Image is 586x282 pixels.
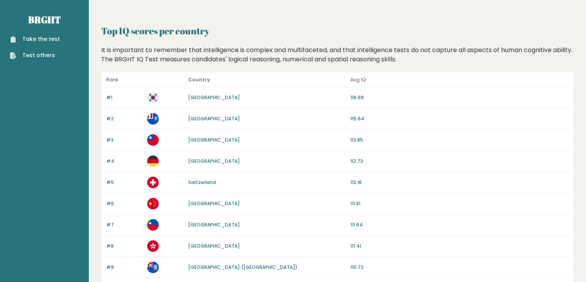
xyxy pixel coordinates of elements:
p: 110.72 [350,264,569,271]
a: [GEOGRAPHIC_DATA] [188,221,240,228]
img: fk.svg [147,262,159,273]
p: #3 [106,137,143,144]
p: #5 [106,179,143,186]
a: Take the test [10,35,60,43]
a: [GEOGRAPHIC_DATA] [188,243,240,249]
h2: Top IQ scores per country [101,24,574,38]
img: tw.svg [147,134,159,146]
p: Rank [106,75,143,84]
a: [GEOGRAPHIC_DATA] [188,158,240,164]
p: 111.41 [350,243,569,250]
p: #1 [106,94,143,101]
img: tf.svg [147,113,159,125]
p: 116.69 [350,94,569,101]
a: Test others [10,51,60,59]
p: #6 [106,200,143,207]
p: #8 [106,243,143,250]
a: [GEOGRAPHIC_DATA] ([GEOGRAPHIC_DATA]) [188,264,297,270]
p: #7 [106,221,143,228]
div: It is important to remember that intelligence is complex and multifaceted, and that intelligence ... [99,46,577,64]
a: [GEOGRAPHIC_DATA] [188,137,240,143]
p: #4 [106,158,143,165]
p: 112.16 [350,179,569,186]
a: Switzerland [188,179,216,186]
a: [GEOGRAPHIC_DATA] [188,94,240,101]
img: hk.svg [147,240,159,252]
img: ch.svg [147,177,159,188]
p: 113.85 [350,137,569,144]
img: cn.svg [147,198,159,209]
p: 115.64 [350,115,569,122]
img: kr.svg [147,92,159,103]
p: Avg IQ [350,75,569,84]
a: Brght [28,14,61,26]
img: li.svg [147,219,159,231]
p: #2 [106,115,143,122]
a: [GEOGRAPHIC_DATA] [188,200,240,207]
p: 111.64 [350,221,569,228]
p: 112.73 [350,158,569,165]
b: Country [188,76,210,83]
p: 111.81 [350,200,569,207]
a: [GEOGRAPHIC_DATA] [188,115,240,122]
img: de.svg [147,155,159,167]
p: #9 [106,264,143,271]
